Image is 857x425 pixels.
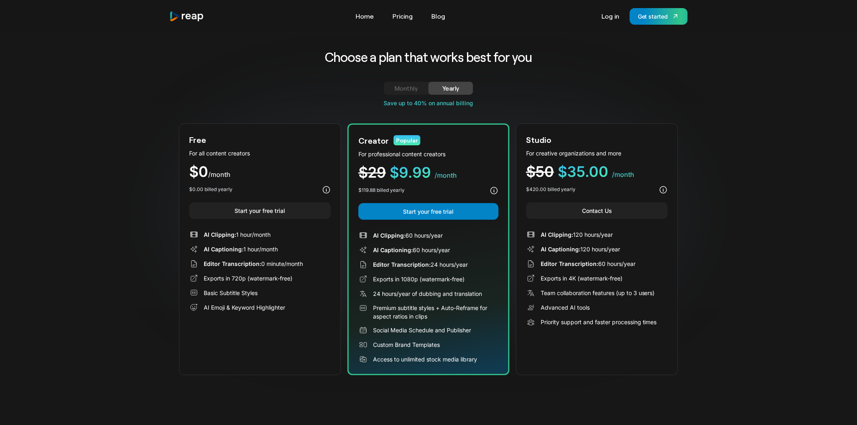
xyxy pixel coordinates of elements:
div: $119.88 billed yearly [358,187,405,194]
span: AI Captioning: [541,246,580,253]
a: Log in [597,10,623,23]
a: Home [352,10,378,23]
div: Monthly [394,83,419,93]
span: $29 [358,164,386,181]
div: Exports in 1080p (watermark-free) [373,275,465,283]
span: $50 [526,163,554,181]
div: 120 hours/year [541,230,613,239]
div: 24 hours/year [373,260,468,269]
div: Creator [358,134,389,147]
span: $35.00 [558,163,608,181]
span: Editor Transcription: [373,261,431,268]
div: Access to unlimited stock media library [373,355,477,363]
div: For professional content creators [358,150,499,158]
div: 1 hour/month [204,245,278,253]
div: Exports in 720p (watermark-free) [204,274,292,283]
div: $0 [189,164,331,179]
span: Editor Transcription: [541,260,598,267]
div: 60 hours/year [373,246,450,254]
a: Contact Us [526,202,668,219]
div: 60 hours/year [373,231,443,240]
span: AI Clipping: [204,231,236,238]
img: reap logo [169,11,204,22]
div: Yearly [438,83,463,93]
div: For all content creators [189,149,331,157]
div: $420.00 billed yearly [526,186,576,193]
div: Social Media Schedule and Publisher [373,326,471,334]
div: $0.00 billed yearly [189,186,232,193]
div: Team collaboration features (up to 3 users) [541,289,655,297]
a: home [169,11,204,22]
div: Custom Brand Templates [373,340,440,349]
div: 60 hours/year [541,259,635,268]
span: AI Clipping: [541,231,573,238]
div: Save up to 40% on annual billing [179,99,678,107]
span: Editor Transcription: [204,260,261,267]
div: For creative organizations and more [526,149,668,157]
span: AI Captioning: [373,246,413,253]
div: Priority support and faster processing times [541,318,657,326]
div: Popular [394,135,420,145]
span: AI Clipping: [373,232,405,239]
a: Pricing [389,10,417,23]
div: Get started [638,12,668,21]
a: Start your free trial [358,203,499,220]
span: /month [612,170,634,178]
div: 1 hour/month [204,230,271,239]
a: Start your free trial [189,202,331,219]
span: AI Captioning: [204,246,243,253]
div: Premium subtitle styles + Auto-Reframe for aspect ratios in clips [373,304,499,321]
a: Get started [630,8,688,25]
div: Free [189,134,206,146]
span: /month [208,170,230,178]
div: Advanced AI tools [541,303,590,312]
span: $9.99 [390,164,431,181]
div: 24 hours/year of dubbing and translation [373,289,482,298]
div: 0 minute/month [204,259,303,268]
div: Exports in 4K (watermark-free) [541,274,622,283]
div: 120 hours/year [541,245,620,253]
div: AI Emoji & Keyword Highlighter [204,303,285,312]
div: Studio [526,134,551,146]
div: Basic Subtitle Styles [204,289,258,297]
a: Blog [428,10,450,23]
h2: Choose a plan that works best for you [262,49,596,66]
span: /month [435,171,457,179]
